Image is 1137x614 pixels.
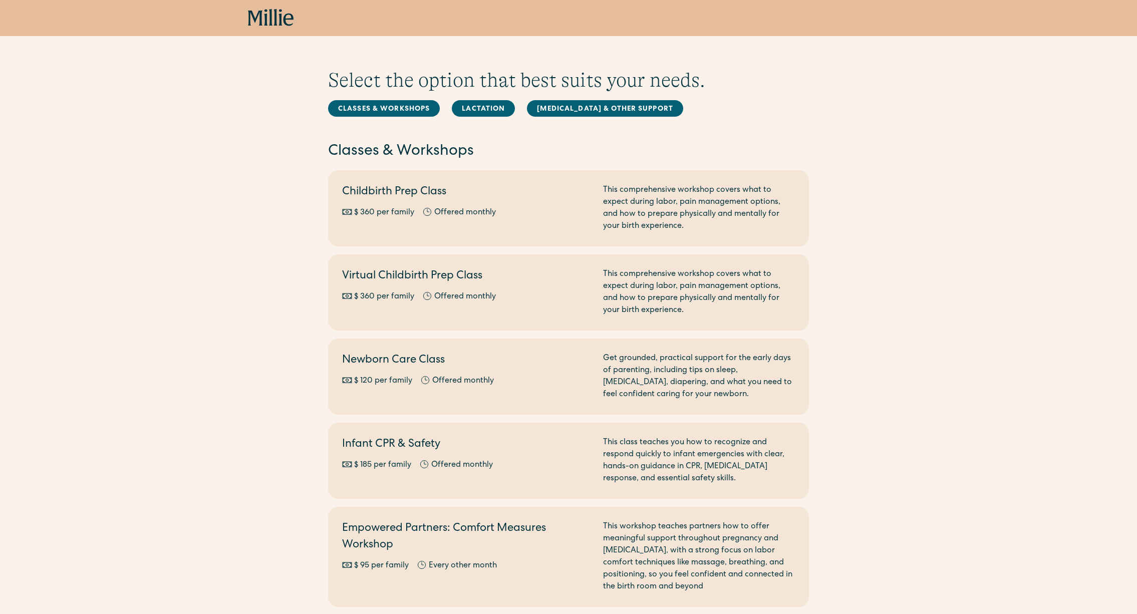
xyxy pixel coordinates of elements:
[432,375,494,387] div: Offered monthly
[434,291,496,303] div: Offered monthly
[429,560,497,572] div: Every other month
[328,339,809,415] a: Newborn Care Class$ 120 per familyOffered monthlyGet grounded, practical support for the early da...
[434,207,496,219] div: Offered monthly
[431,459,493,471] div: Offered monthly
[328,254,809,331] a: Virtual Childbirth Prep Class$ 360 per familyOffered monthlyThis comprehensive workshop covers wh...
[603,268,795,317] div: This comprehensive workshop covers what to expect during labor, pain management options, and how ...
[354,560,409,572] div: $ 95 per family
[354,375,412,387] div: $ 120 per family
[603,437,795,485] div: This class teaches you how to recognize and respond quickly to infant emergencies with clear, han...
[603,353,795,401] div: Get grounded, practical support for the early days of parenting, including tips on sleep, [MEDICA...
[527,100,683,117] a: [MEDICAL_DATA] & Other Support
[452,100,515,117] a: Lactation
[603,184,795,232] div: This comprehensive workshop covers what to expect during labor, pain management options, and how ...
[328,141,809,162] h2: Classes & Workshops
[342,268,591,285] h2: Virtual Childbirth Prep Class
[342,437,591,453] h2: Infant CPR & Safety
[342,184,591,201] h2: Childbirth Prep Class
[328,100,440,117] a: Classes & Workshops
[328,507,809,607] a: Empowered Partners: Comfort Measures Workshop$ 95 per familyEvery other monthThis workshop teache...
[342,521,591,554] h2: Empowered Partners: Comfort Measures Workshop
[354,207,414,219] div: $ 360 per family
[354,459,411,471] div: $ 185 per family
[354,291,414,303] div: $ 360 per family
[603,521,795,593] div: This workshop teaches partners how to offer meaningful support throughout pregnancy and [MEDICAL_...
[342,353,591,369] h2: Newborn Care Class
[328,423,809,499] a: Infant CPR & Safety$ 185 per familyOffered monthlyThis class teaches you how to recognize and res...
[328,170,809,246] a: Childbirth Prep Class$ 360 per familyOffered monthlyThis comprehensive workshop covers what to ex...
